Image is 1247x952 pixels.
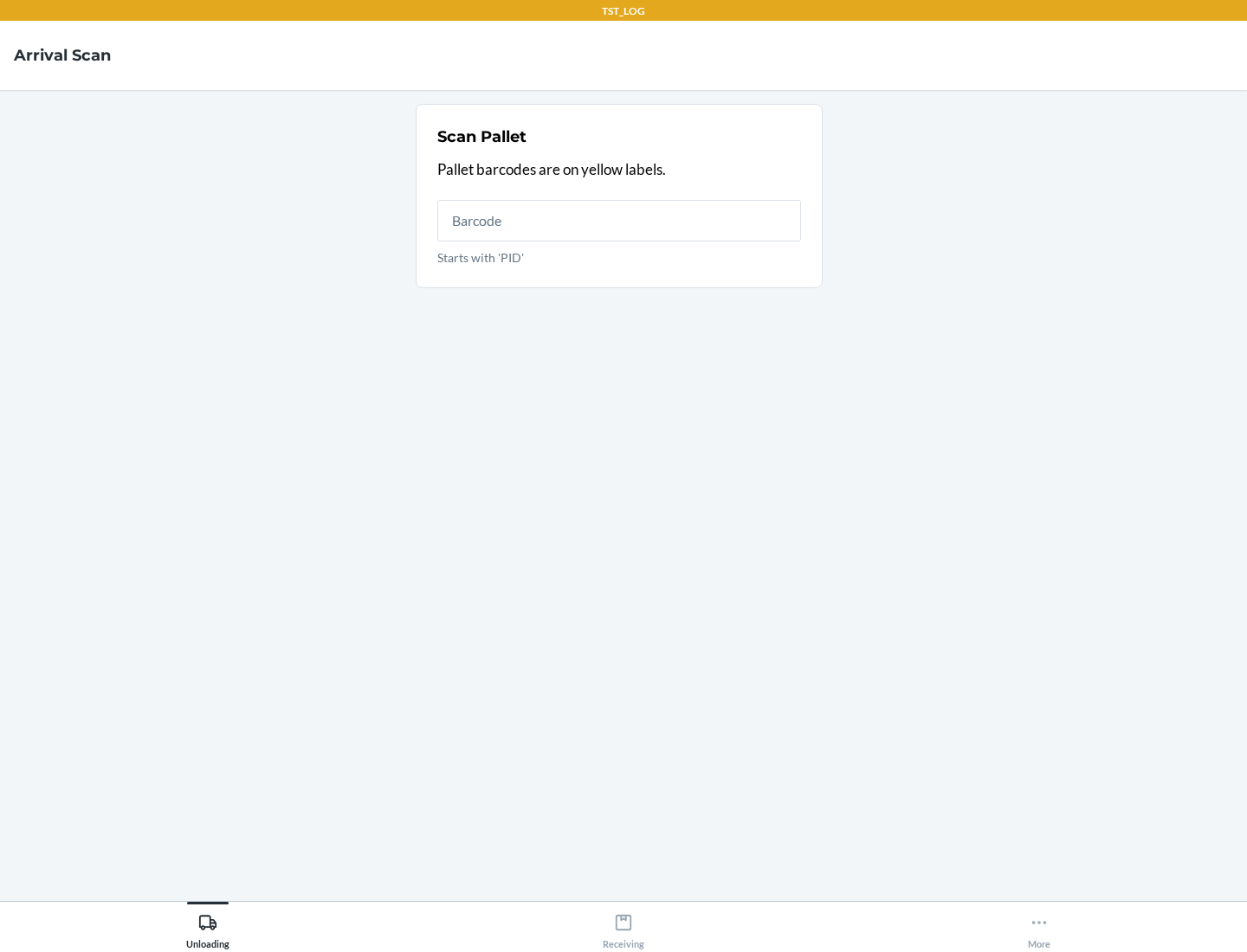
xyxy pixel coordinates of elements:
input: Starts with 'PID' [437,200,801,241]
div: Receiving [603,906,644,949]
h2: Scan Pallet [437,125,527,148]
button: More [831,902,1247,949]
p: TST_LOG [602,3,645,19]
p: Pallet barcodes are on yellow labels. [437,158,801,181]
p: Starts with 'PID' [437,248,801,267]
div: More [1028,906,1050,949]
h4: Arrival Scan [14,44,111,67]
button: Receiving [416,902,831,949]
div: Unloading [186,906,229,949]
